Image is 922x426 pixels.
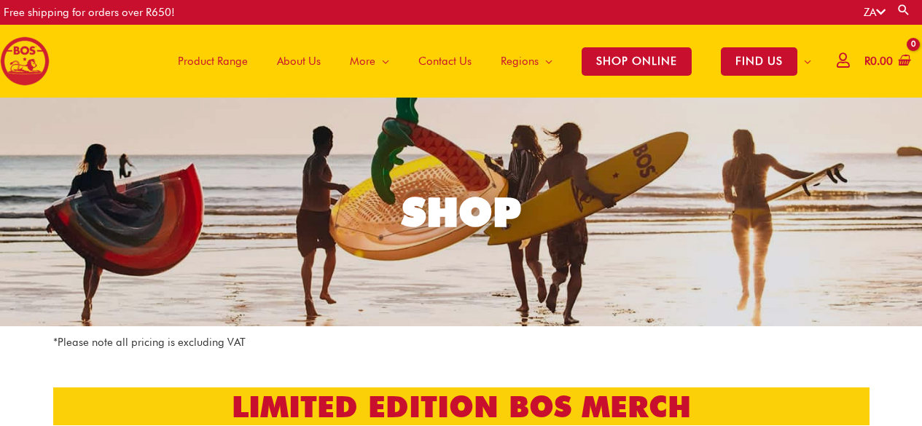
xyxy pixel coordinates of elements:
span: Regions [501,39,539,83]
a: View Shopping Cart, empty [862,45,911,78]
a: Contact Us [404,25,486,98]
bdi: 0.00 [864,55,893,68]
nav: Site Navigation [152,25,826,98]
span: Product Range [178,39,248,83]
span: SHOP ONLINE [582,47,692,76]
span: FIND US [721,47,797,76]
span: R [864,55,870,68]
h2: LIMITED EDITION BOS MERCH [53,387,870,425]
a: Search button [896,3,911,17]
span: Contact Us [418,39,472,83]
a: Regions [486,25,567,98]
p: *Please note all pricing is excluding VAT [53,334,870,352]
a: SHOP ONLINE [567,25,706,98]
span: About Us [277,39,321,83]
a: More [335,25,404,98]
div: SHOP [402,192,521,232]
a: About Us [262,25,335,98]
a: Product Range [163,25,262,98]
span: More [350,39,375,83]
a: ZA [864,6,886,19]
